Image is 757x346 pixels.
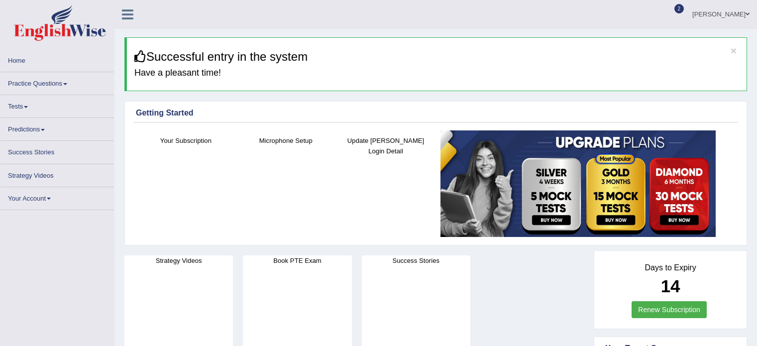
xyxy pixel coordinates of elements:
a: Your Account [0,187,114,207]
h4: Success Stories [362,255,470,266]
a: Renew Subscription [632,301,707,318]
h4: Microphone Setup [241,135,331,146]
h4: Strategy Videos [124,255,233,266]
h3: Successful entry in the system [134,50,739,63]
a: Home [0,49,114,69]
h4: Update [PERSON_NAME] Login Detail [341,135,431,156]
a: Predictions [0,118,114,137]
b: 14 [661,276,680,296]
a: Practice Questions [0,72,114,92]
button: × [731,45,737,56]
a: Tests [0,95,114,115]
h4: Days to Expiry [605,263,736,272]
span: 2 [674,4,684,13]
h4: Have a pleasant time! [134,68,739,78]
h4: Your Subscription [141,135,231,146]
img: small5.jpg [440,130,716,237]
div: Getting Started [136,107,736,119]
a: Strategy Videos [0,164,114,184]
h4: Book PTE Exam [243,255,351,266]
a: Success Stories [0,141,114,160]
